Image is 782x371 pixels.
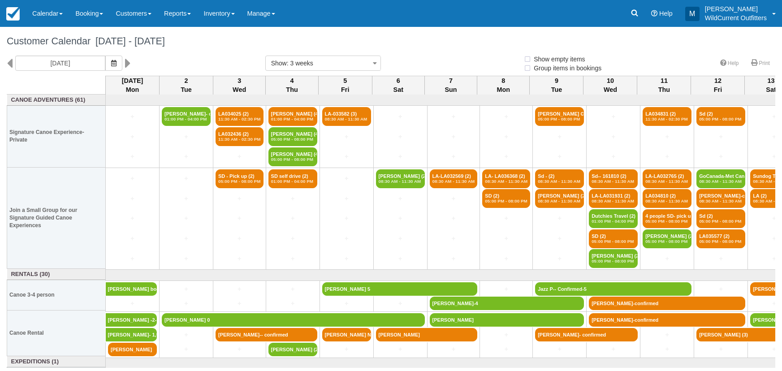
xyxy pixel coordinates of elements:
[322,328,371,341] a: [PERSON_NAME] New-confir
[216,345,264,354] a: +
[376,214,425,223] a: +
[7,106,106,167] th: Signature Canoe Experience- Private
[268,254,317,263] a: +
[645,198,689,204] em: 08:30 AM - 11:30 AM
[538,116,581,122] em: 05:00 PM - 08:00 PM
[9,358,104,366] a: Expeditions (1)
[696,209,745,228] a: Sd (2)05:00 PM - 08:00 PM
[160,76,213,95] th: 2 Tue
[216,254,264,263] a: +
[265,56,381,71] button: Show: 3 weeks
[696,152,745,161] a: +
[7,280,106,311] th: Canoe 3-4 person
[271,116,315,122] em: 01:00 PM - 04:00 PM
[162,132,211,142] a: +
[535,169,584,188] a: Sd - (2)08:30 AM - 11:30 AM
[696,189,745,208] a: [PERSON_NAME]-confir (2)08:30 AM - 11:30 AM
[108,112,157,121] a: +
[589,297,745,310] a: [PERSON_NAME]-confirmed
[637,76,691,95] th: 11 Thu
[696,132,745,142] a: +
[589,345,638,354] a: +
[322,345,371,354] a: +
[589,152,638,161] a: +
[216,107,264,126] a: LA034025 (2)11:30 AM - 02:30 PM
[216,234,264,243] a: +
[523,65,609,71] span: Group items in bookings
[430,194,478,203] a: +
[430,234,478,243] a: +
[645,239,689,244] em: 05:00 PM - 08:00 PM
[592,198,635,204] em: 08:30 AM - 11:30 AM
[430,169,478,188] a: LA-LA032569 (2)08:30 AM - 11:30 AM
[538,198,581,204] em: 08:30 AM - 11:30 AM
[287,60,313,67] span: : 3 weeks
[535,107,584,126] a: [PERSON_NAME] Garden (4)05:00 PM - 08:00 PM
[9,96,104,104] a: Canoe Adventures (61)
[268,194,317,203] a: +
[643,189,691,208] a: LA034810 (2)08:30 AM - 11:30 AM
[372,76,424,95] th: 6 Sat
[643,254,691,263] a: +
[696,169,745,188] a: GoCanada-Met Canades (2)08:30 AM - 11:30 AM
[162,194,211,203] a: +
[108,343,157,356] a: [PERSON_NAME]
[430,214,478,223] a: +
[592,239,635,244] em: 05:00 PM - 08:00 PM
[322,254,371,263] a: +
[162,345,211,354] a: +
[643,169,691,188] a: LA-LA032765 (2)08:30 AM - 11:30 AM
[7,36,775,47] h1: Customer Calendar
[430,313,584,327] a: [PERSON_NAME]
[699,198,743,204] em: 08:30 AM - 11:30 AM
[322,194,371,203] a: +
[535,254,584,263] a: +
[322,132,371,142] a: +
[216,194,264,203] a: +
[699,116,743,122] em: 05:00 PM - 08:00 PM
[696,285,745,294] a: +
[106,328,157,341] a: [PERSON_NAME]- 1,5
[376,194,425,203] a: +
[108,152,157,161] a: +
[482,285,530,294] a: +
[535,328,638,341] a: [PERSON_NAME]- confirmed
[322,214,371,223] a: +
[218,179,261,184] em: 05:00 PM - 08:00 PM
[715,57,744,70] a: Help
[268,169,317,188] a: SD self drive (2)01:00 PM - 04:00 PM
[376,345,425,354] a: +
[268,285,317,294] a: +
[482,330,530,340] a: +
[696,345,745,354] a: +
[268,127,317,146] a: [PERSON_NAME] (4)05:00 PM - 08:00 PM
[482,345,530,354] a: +
[376,234,425,243] a: +
[376,112,425,121] a: +
[589,249,638,268] a: [PERSON_NAME] (2)05:00 PM - 08:00 PM
[485,198,527,204] em: 05:00 PM - 08:00 PM
[645,179,689,184] em: 08:30 AM - 11:30 AM
[162,107,211,126] a: [PERSON_NAME]- confirm (3)01:00 PM - 04:00 PM
[535,282,691,296] a: Jazz P-- Confirmed-5
[106,282,157,296] a: [PERSON_NAME] boat 5,1
[482,234,530,243] a: +
[699,219,743,224] em: 05:00 PM - 08:00 PM
[643,132,691,142] a: +
[162,234,211,243] a: +
[645,116,689,122] em: 11:30 AM - 02:30 PM
[162,313,425,327] a: [PERSON_NAME] 0
[162,285,211,294] a: +
[376,299,425,308] a: +
[162,254,211,263] a: +
[482,189,530,208] a: SD (2)05:00 PM - 08:00 PM
[685,7,700,21] div: M
[108,234,157,243] a: +
[322,107,371,126] a: LA-033582 (3)08:30 AM - 11:30 AM
[322,282,478,296] a: [PERSON_NAME] 5
[535,234,584,243] a: +
[108,214,157,223] a: +
[432,179,475,184] em: 08:30 AM - 11:30 AM
[216,214,264,223] a: +
[325,116,368,122] em: 08:30 AM - 11:30 AM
